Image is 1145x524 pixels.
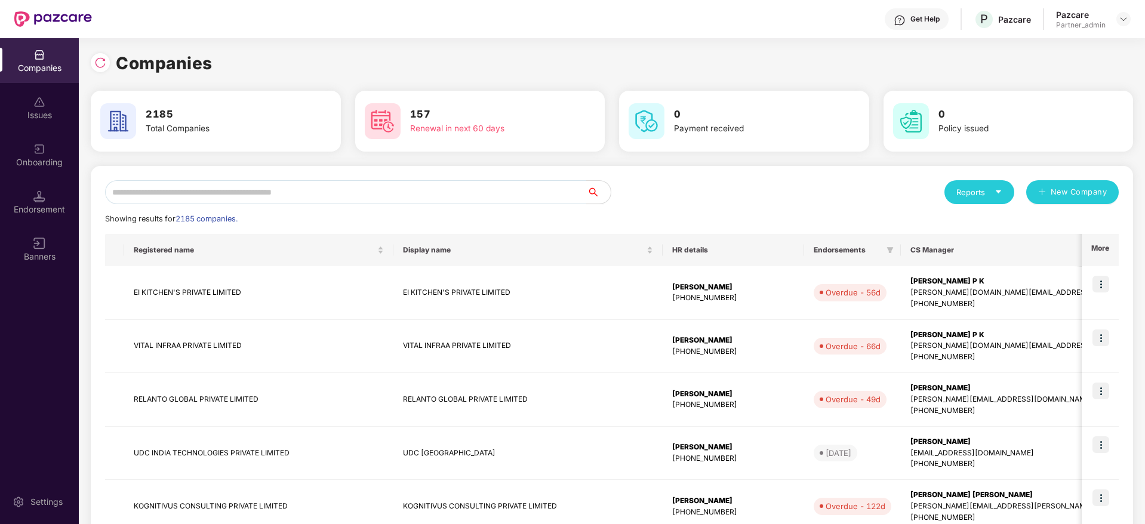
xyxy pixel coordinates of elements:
[1026,180,1119,204] button: plusNew Company
[1056,20,1106,30] div: Partner_admin
[910,14,940,24] div: Get Help
[1092,276,1109,292] img: icon
[134,245,375,255] span: Registered name
[672,399,795,411] div: [PHONE_NUMBER]
[672,453,795,464] div: [PHONE_NUMBER]
[124,320,393,374] td: VITAL INFRAA PRIVATE LIMITED
[105,214,238,223] span: Showing results for
[393,320,663,374] td: VITAL INFRAA PRIVATE LIMITED
[33,238,45,249] img: svg+xml;base64,PHN2ZyB3aWR0aD0iMTYiIGhlaWdodD0iMTYiIHZpZXdCb3g9IjAgMCAxNiAxNiIgZmlsbD0ibm9uZSIgeG...
[1082,234,1119,266] th: More
[1051,186,1107,198] span: New Company
[672,346,795,357] div: [PHONE_NUMBER]
[1092,329,1109,346] img: icon
[124,234,393,266] th: Registered name
[403,245,644,255] span: Display name
[94,57,106,69] img: svg+xml;base64,PHN2ZyBpZD0iUmVsb2FkLTMyeDMyIiB4bWxucz0iaHR0cDovL3d3dy53My5vcmcvMjAwMC9zdmciIHdpZH...
[410,107,561,122] h3: 157
[1092,489,1109,506] img: icon
[938,107,1089,122] h3: 0
[1092,383,1109,399] img: icon
[672,507,795,518] div: [PHONE_NUMBER]
[884,243,896,257] span: filter
[13,496,24,508] img: svg+xml;base64,PHN2ZyBpZD0iU2V0dGluZy0yMHgyMCIgeG1sbnM9Imh0dHA6Ly93d3cudzMub3JnLzIwMDAvc3ZnIiB3aW...
[100,103,136,139] img: svg+xml;base64,PHN2ZyB4bWxucz0iaHR0cDovL3d3dy53My5vcmcvMjAwMC9zdmciIHdpZHRoPSI2MCIgaGVpZ2h0PSI2MC...
[393,427,663,480] td: UDC [GEOGRAPHIC_DATA]
[629,103,664,139] img: svg+xml;base64,PHN2ZyB4bWxucz0iaHR0cDovL3d3dy53My5vcmcvMjAwMC9zdmciIHdpZHRoPSI2MCIgaGVpZ2h0PSI2MC...
[1119,14,1128,24] img: svg+xml;base64,PHN2ZyBpZD0iRHJvcGRvd24tMzJ4MzIiIHhtbG5zPSJodHRwOi8vd3d3LnczLm9yZy8yMDAwL3N2ZyIgd2...
[672,282,795,293] div: [PERSON_NAME]
[176,214,238,223] span: 2185 companies.
[393,234,663,266] th: Display name
[14,11,92,27] img: New Pazcare Logo
[826,393,881,405] div: Overdue - 49d
[887,246,894,254] span: filter
[672,495,795,507] div: [PERSON_NAME]
[410,122,561,135] div: Renewal in next 60 days
[672,389,795,400] div: [PERSON_NAME]
[826,340,881,352] div: Overdue - 66d
[1092,436,1109,453] img: icon
[814,245,882,255] span: Endorsements
[826,286,881,298] div: Overdue - 56d
[826,447,851,459] div: [DATE]
[33,143,45,155] img: svg+xml;base64,PHN2ZyB3aWR0aD0iMjAiIGhlaWdodD0iMjAiIHZpZXdCb3g9IjAgMCAyMCAyMCIgZmlsbD0ibm9uZSIgeG...
[124,266,393,320] td: EI KITCHEN'S PRIVATE LIMITED
[365,103,401,139] img: svg+xml;base64,PHN2ZyB4bWxucz0iaHR0cDovL3d3dy53My5vcmcvMjAwMC9zdmciIHdpZHRoPSI2MCIgaGVpZ2h0PSI2MC...
[586,187,611,197] span: search
[124,373,393,427] td: RELANTO GLOBAL PRIVATE LIMITED
[124,427,393,480] td: UDC INDIA TECHNOLOGIES PRIVATE LIMITED
[393,373,663,427] td: RELANTO GLOBAL PRIVATE LIMITED
[33,49,45,61] img: svg+xml;base64,PHN2ZyBpZD0iQ29tcGFuaWVzIiB4bWxucz0iaHR0cDovL3d3dy53My5vcmcvMjAwMC9zdmciIHdpZHRoPS...
[672,335,795,346] div: [PERSON_NAME]
[146,122,296,135] div: Total Companies
[998,14,1031,25] div: Pazcare
[1056,9,1106,20] div: Pazcare
[586,180,611,204] button: search
[956,186,1002,198] div: Reports
[893,103,929,139] img: svg+xml;base64,PHN2ZyB4bWxucz0iaHR0cDovL3d3dy53My5vcmcvMjAwMC9zdmciIHdpZHRoPSI2MCIgaGVpZ2h0PSI2MC...
[910,245,1143,255] span: CS Manager
[826,500,885,512] div: Overdue - 122d
[995,188,1002,196] span: caret-down
[116,50,213,76] h1: Companies
[146,107,296,122] h3: 2185
[1038,188,1046,198] span: plus
[672,442,795,453] div: [PERSON_NAME]
[393,266,663,320] td: EI KITCHEN'S PRIVATE LIMITED
[33,190,45,202] img: svg+xml;base64,PHN2ZyB3aWR0aD0iMTQuNSIgaGVpZ2h0PSIxNC41IiB2aWV3Qm94PSIwIDAgMTYgMTYiIGZpbGw9Im5vbm...
[27,496,66,508] div: Settings
[980,12,988,26] span: P
[33,96,45,108] img: svg+xml;base64,PHN2ZyBpZD0iSXNzdWVzX2Rpc2FibGVkIiB4bWxucz0iaHR0cDovL3d3dy53My5vcmcvMjAwMC9zdmciIH...
[938,122,1089,135] div: Policy issued
[663,234,804,266] th: HR details
[674,122,824,135] div: Payment received
[894,14,906,26] img: svg+xml;base64,PHN2ZyBpZD0iSGVscC0zMngzMiIgeG1sbnM9Imh0dHA6Ly93d3cudzMub3JnLzIwMDAvc3ZnIiB3aWR0aD...
[674,107,824,122] h3: 0
[672,292,795,304] div: [PHONE_NUMBER]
